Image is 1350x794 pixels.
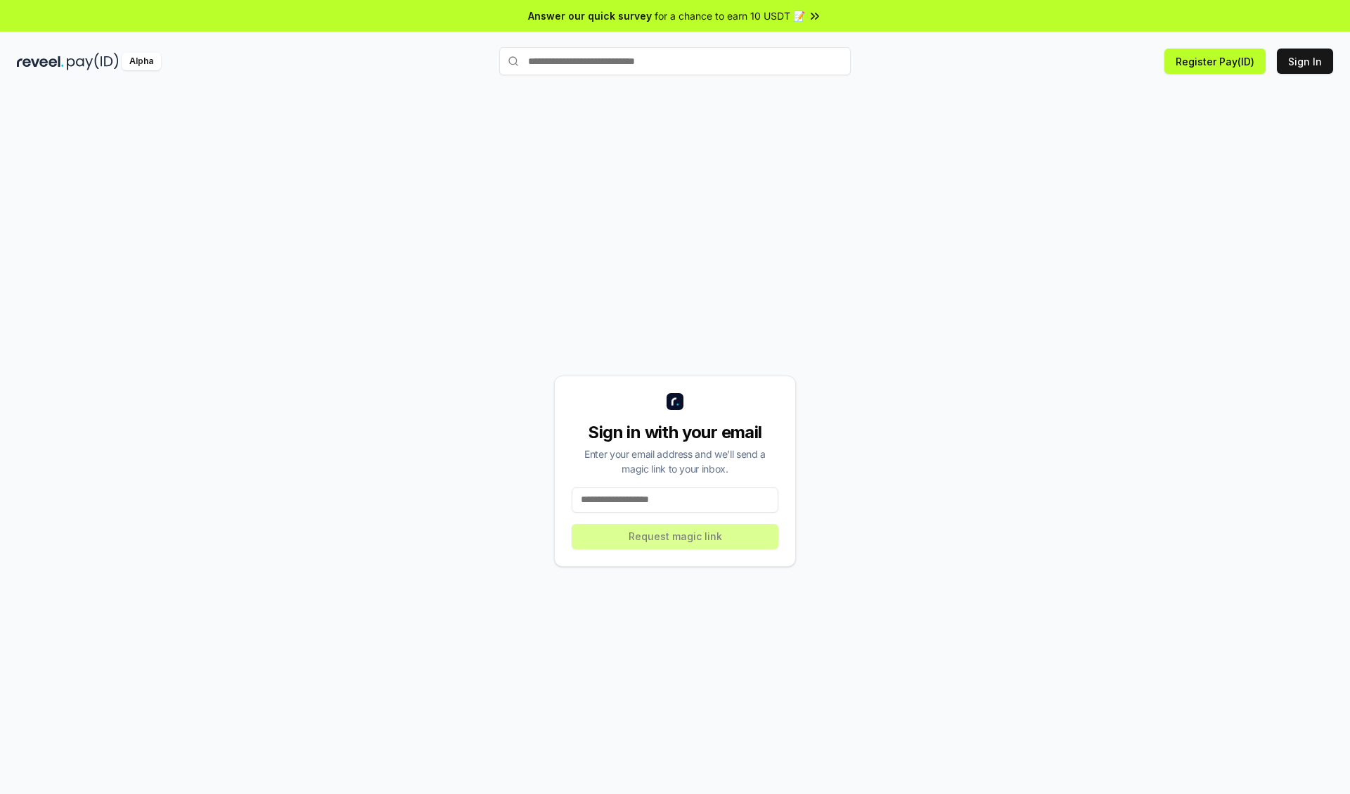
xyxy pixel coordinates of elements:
button: Sign In [1277,49,1333,74]
img: pay_id [67,53,119,70]
img: reveel_dark [17,53,64,70]
span: for a chance to earn 10 USDT 📝 [655,8,805,23]
div: Enter your email address and we’ll send a magic link to your inbox. [572,447,778,476]
div: Sign in with your email [572,421,778,444]
span: Answer our quick survey [528,8,652,23]
img: logo_small [667,393,683,410]
div: Alpha [122,53,161,70]
button: Register Pay(ID) [1164,49,1266,74]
